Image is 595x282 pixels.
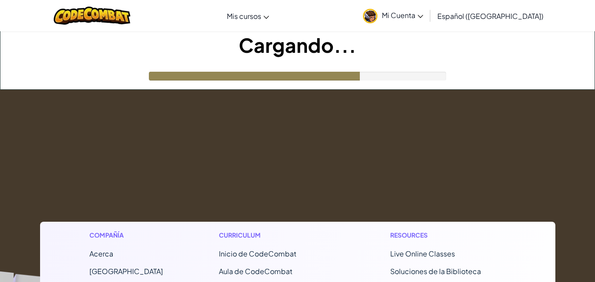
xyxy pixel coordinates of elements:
a: Live Online Classes [390,249,455,258]
a: Acerca [89,249,113,258]
a: Soluciones de la Biblioteca [390,267,481,276]
span: Español ([GEOGRAPHIC_DATA]) [437,11,543,21]
a: Español ([GEOGRAPHIC_DATA]) [433,4,548,28]
span: Inicio de CodeCombat [219,249,296,258]
img: avatar [363,9,377,23]
a: [GEOGRAPHIC_DATA] [89,267,163,276]
span: Mi Cuenta [382,11,423,20]
h1: Resources [390,231,506,240]
img: CodeCombat logo [54,7,131,25]
a: Aula de CodeCombat [219,267,292,276]
h1: Curriculum [219,231,335,240]
a: Mis cursos [222,4,273,28]
h1: Cargando... [0,31,595,59]
h1: Compañía [89,231,163,240]
span: Mis cursos [227,11,261,21]
a: Mi Cuenta [358,2,428,29]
